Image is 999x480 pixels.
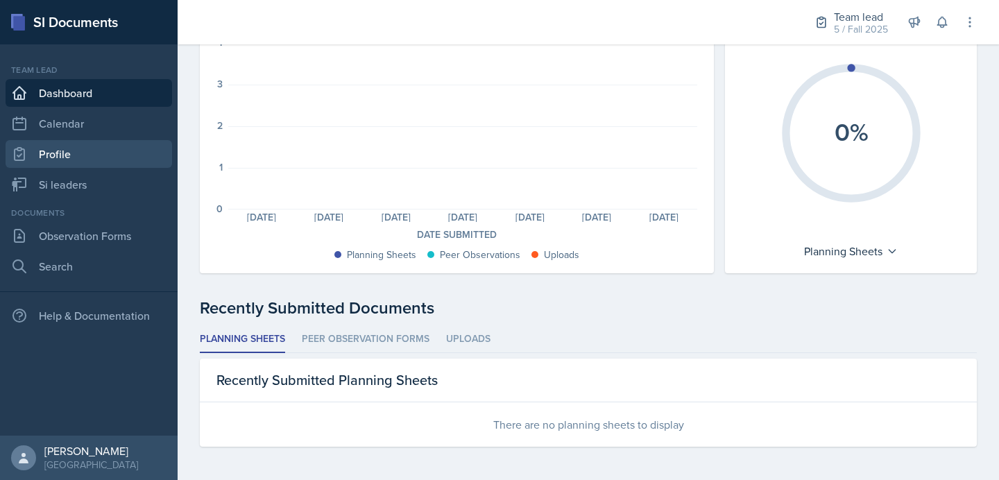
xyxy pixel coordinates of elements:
div: There are no planning sheets to display [200,402,977,447]
a: Observation Forms [6,222,172,250]
div: Help & Documentation [6,302,172,329]
div: Planning Sheets [347,248,416,262]
div: 5 / Fall 2025 [834,22,888,37]
div: Team lead [6,64,172,76]
div: Planning Sheets [797,240,905,262]
div: [PERSON_NAME] [44,444,138,458]
a: Profile [6,140,172,168]
a: Search [6,252,172,280]
div: Peer Observations [440,248,520,262]
div: Documents [6,207,172,219]
div: 0 [216,204,223,214]
div: [DATE] [296,212,363,222]
a: Si leaders [6,171,172,198]
a: Dashboard [6,79,172,107]
li: Planning Sheets [200,326,285,353]
div: 3 [217,79,223,89]
div: Team lead [834,8,888,25]
div: Recently Submitted Documents [200,295,977,320]
a: Calendar [6,110,172,137]
text: 0% [834,114,868,150]
div: [DATE] [362,212,429,222]
div: [DATE] [631,212,698,222]
div: Date Submitted [216,228,697,242]
div: [DATE] [563,212,631,222]
div: 2 [217,121,223,130]
div: [DATE] [497,212,564,222]
div: [DATE] [429,212,497,222]
div: 1 [219,162,223,172]
div: 4 [217,37,223,47]
div: Recently Submitted Planning Sheets [200,359,977,402]
li: Uploads [446,326,490,353]
div: Uploads [544,248,579,262]
li: Peer Observation Forms [302,326,429,353]
div: [DATE] [228,212,296,222]
div: [GEOGRAPHIC_DATA] [44,458,138,472]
